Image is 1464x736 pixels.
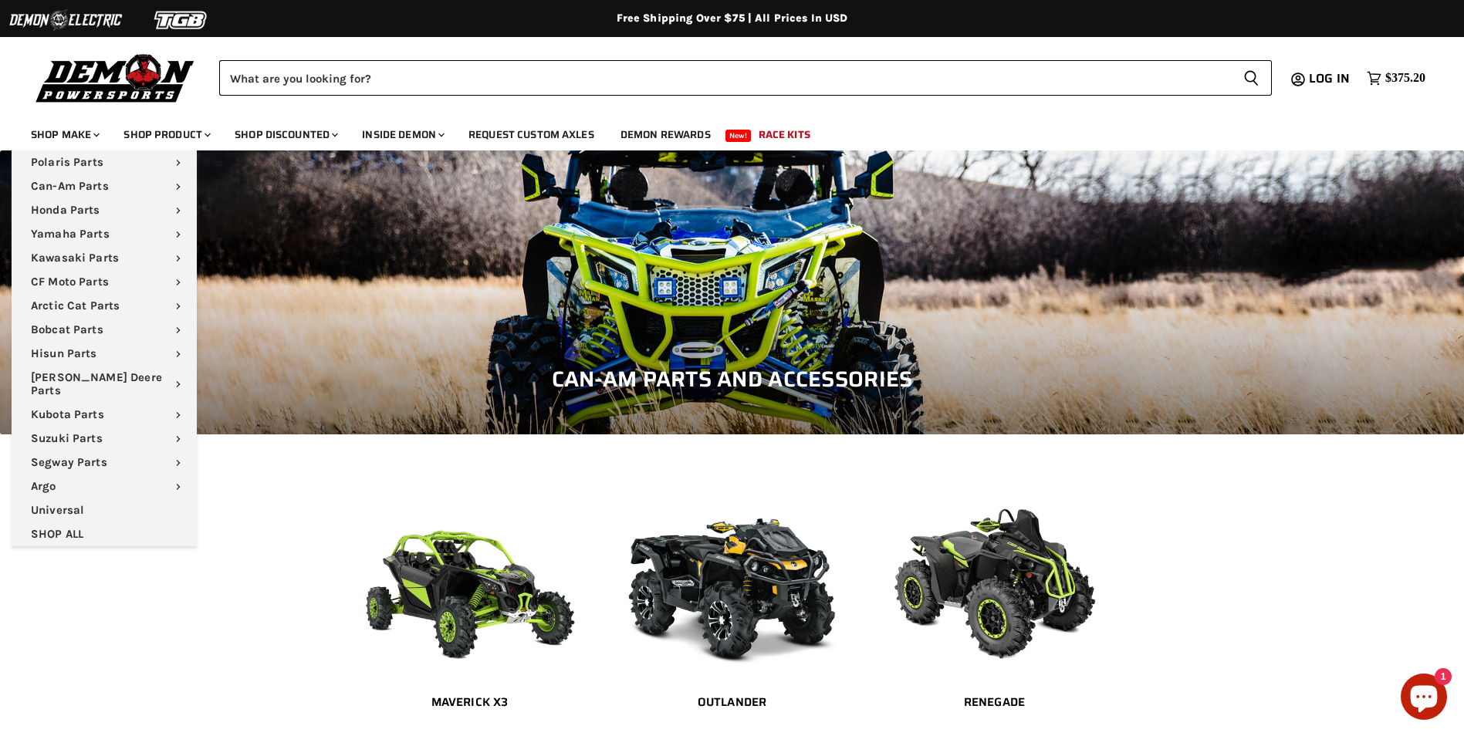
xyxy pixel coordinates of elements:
[354,685,586,721] a: Maverick X3
[747,119,822,150] a: Race Kits
[1385,71,1425,86] span: $375.20
[219,60,1272,96] form: Product
[609,119,722,150] a: Demon Rewards
[12,150,197,546] ul: Main menu
[12,150,197,174] a: Polaris Parts
[457,119,606,150] a: Request Custom Axles
[354,694,586,711] h2: Maverick X3
[19,113,1422,150] ul: Main menu
[1302,72,1359,86] a: Log in
[617,694,848,711] h2: Outlander
[12,366,197,403] a: [PERSON_NAME] Deere Parts
[19,119,109,150] a: Shop Make
[879,685,1111,721] a: Renegade
[12,222,197,246] a: Yamaha Parts
[31,50,200,105] img: Demon Powersports
[12,270,197,294] a: CF Moto Parts
[219,60,1231,96] input: Search
[12,342,197,366] a: Hisun Parts
[12,403,197,427] a: Kubota Parts
[115,12,1350,25] div: Free Shipping Over $75 | All Prices In USD
[23,366,1441,393] h1: Can-Am Parts and Accessories
[725,130,752,142] span: New!
[1231,60,1272,96] button: Search
[350,119,454,150] a: Inside Demon
[354,481,586,674] img: Maverick X3
[12,451,197,474] a: Segway Parts
[12,246,197,270] a: Kawasaki Parts
[1396,674,1452,724] inbox-online-store-chat: Shopify online store chat
[617,481,848,674] img: Outlander
[12,294,197,318] a: Arctic Cat Parts
[617,685,848,721] a: Outlander
[1359,67,1433,89] a: $375.20
[12,174,197,198] a: Can-Am Parts
[879,694,1111,711] h2: Renegade
[12,198,197,222] a: Honda Parts
[112,119,220,150] a: Shop Product
[12,427,197,451] a: Suzuki Parts
[12,318,197,342] a: Bobcat Parts
[12,474,197,498] a: Argo
[879,481,1111,674] img: Renegade
[12,498,197,522] a: Universal
[1309,69,1350,88] span: Log in
[123,5,239,35] img: TGB Logo 2
[8,5,123,35] img: Demon Electric Logo 2
[223,119,347,150] a: Shop Discounted
[12,522,197,546] a: SHOP ALL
